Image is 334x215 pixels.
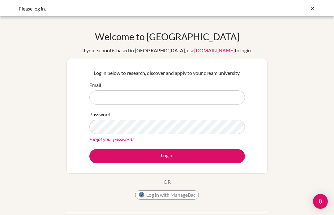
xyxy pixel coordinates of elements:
a: Forgot your password? [89,136,134,142]
div: Open Intercom Messenger [313,194,328,209]
p: OR [164,178,171,186]
h1: Welcome to [GEOGRAPHIC_DATA] [95,31,239,42]
button: Log in [89,149,245,163]
div: Please log in. [19,5,223,12]
div: If your school is based in [GEOGRAPHIC_DATA], use to login. [82,47,252,54]
button: Log in with ManageBac [135,190,199,200]
a: [DOMAIN_NAME] [194,47,235,53]
p: Log in below to research, discover and apply to your dream university. [89,69,245,77]
label: Password [89,111,110,118]
label: Email [89,81,101,89]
